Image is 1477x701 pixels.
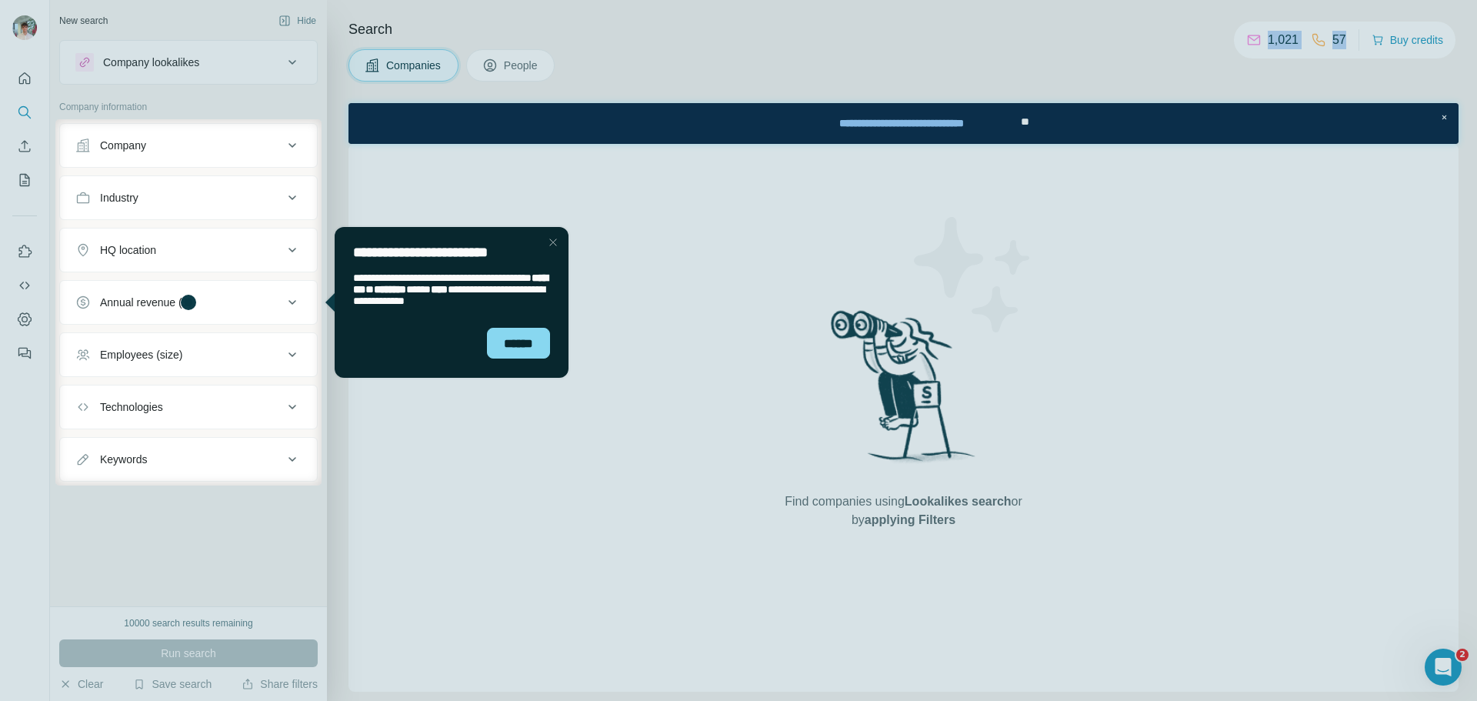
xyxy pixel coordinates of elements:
[60,179,317,216] button: Industry
[1088,6,1103,22] div: Close Step
[60,389,317,426] button: Technologies
[60,232,317,269] button: HQ location
[60,336,317,373] button: Employees (size)
[100,452,147,467] div: Keywords
[60,127,317,164] button: Company
[60,441,317,478] button: Keywords
[100,138,146,153] div: Company
[100,242,156,258] div: HQ location
[100,190,138,205] div: Industry
[100,295,192,310] div: Annual revenue ($)
[60,284,317,321] button: Annual revenue ($)
[100,399,163,415] div: Technologies
[322,224,572,381] iframe: Tooltip
[448,3,659,37] div: Watch our October Product update
[100,347,182,362] div: Employees (size)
